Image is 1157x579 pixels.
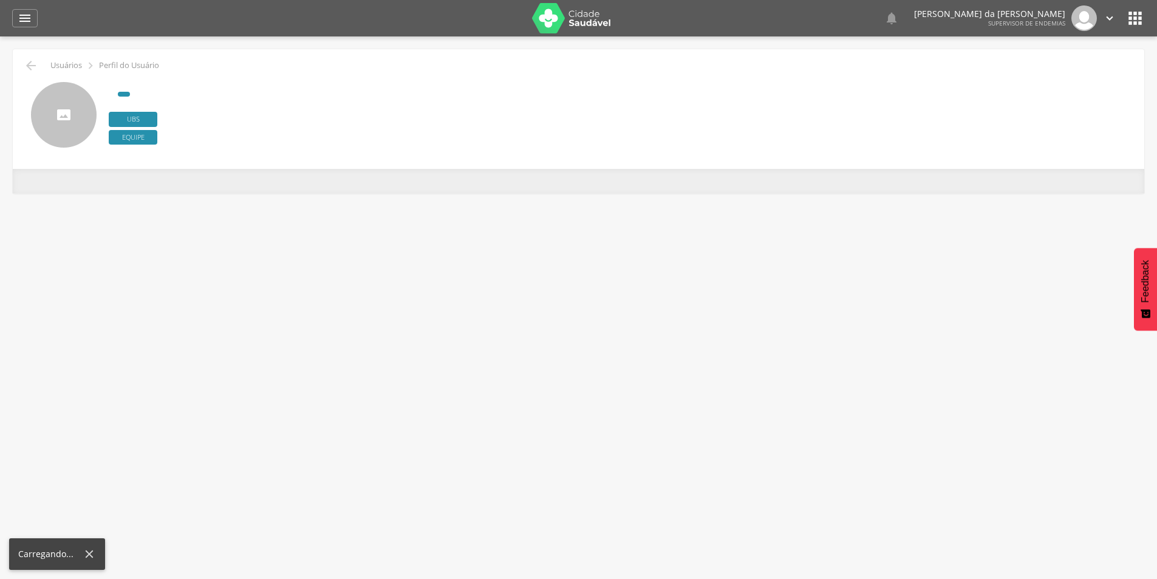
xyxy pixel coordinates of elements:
[24,58,38,73] i: Voltar
[109,130,157,145] span: Equipe
[988,19,1065,27] span: Supervisor de Endemias
[1134,248,1157,331] button: Feedback - Mostrar pesquisa
[914,10,1065,18] p: [PERSON_NAME] da [PERSON_NAME]
[109,112,157,127] span: Ubs
[1140,260,1151,303] span: Feedback
[884,5,899,31] a: 
[1125,9,1145,28] i: 
[884,11,899,26] i: 
[84,59,97,72] i: 
[1103,12,1116,25] i: 
[12,9,38,27] a: 
[99,61,159,70] p: Perfil do Usuário
[50,61,82,70] p: Usuários
[1103,5,1116,31] a: 
[18,11,32,26] i: 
